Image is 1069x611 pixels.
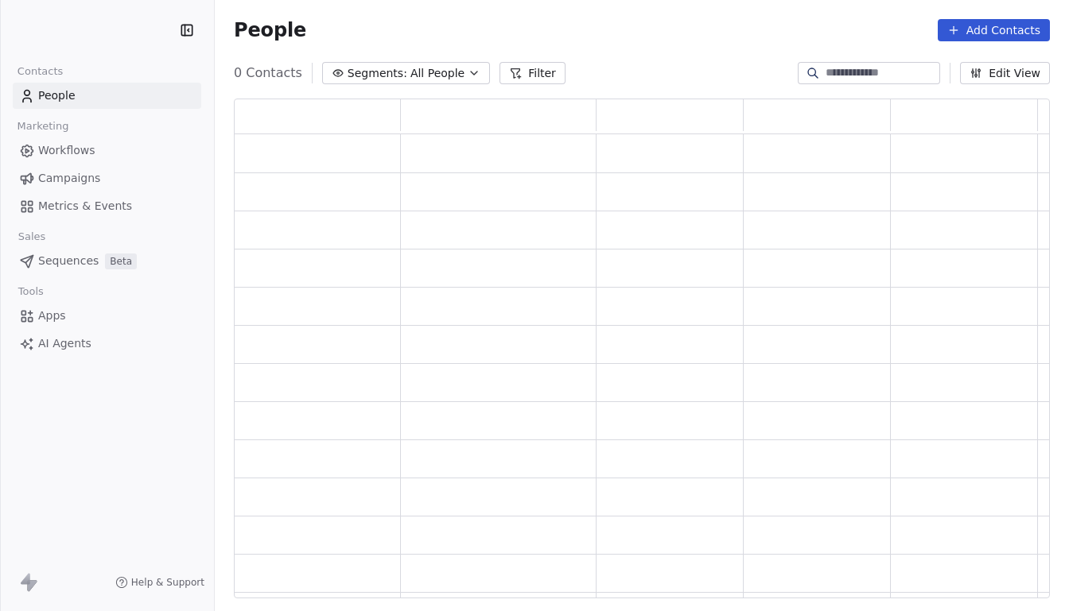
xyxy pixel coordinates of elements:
[38,170,100,187] span: Campaigns
[10,114,76,138] span: Marketing
[960,62,1050,84] button: Edit View
[10,60,70,83] span: Contacts
[38,87,76,104] span: People
[13,303,201,329] a: Apps
[38,335,91,352] span: AI Agents
[500,62,566,84] button: Filter
[11,225,52,249] span: Sales
[38,307,66,324] span: Apps
[938,19,1050,41] button: Add Contacts
[13,83,201,109] a: People
[13,248,201,274] a: SequencesBeta
[234,64,302,83] span: 0 Contacts
[105,253,137,269] span: Beta
[13,165,201,191] a: Campaigns
[38,253,99,269] span: Sequences
[13,331,201,357] a: AI Agents
[410,65,465,82] span: All People
[13,137,201,164] a: Workflows
[38,198,132,215] span: Metrics & Events
[38,142,95,159] span: Workflows
[234,18,306,42] span: People
[11,280,50,304] span: Tools
[348,65,407,82] span: Segments:
[115,576,204,589] a: Help & Support
[131,576,204,589] span: Help & Support
[13,193,201,219] a: Metrics & Events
